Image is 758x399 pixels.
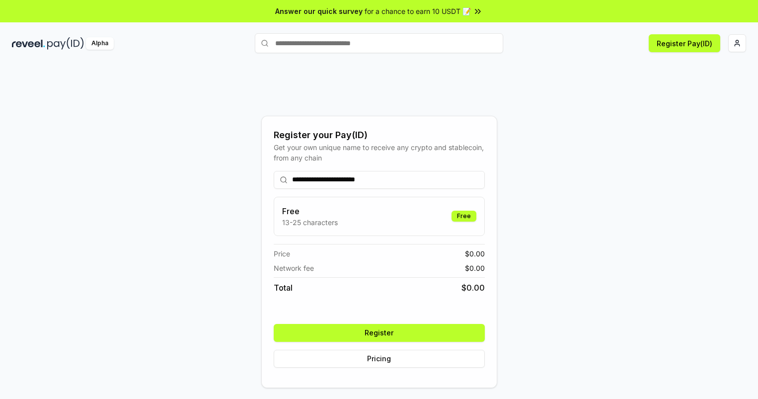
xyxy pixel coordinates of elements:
[649,34,720,52] button: Register Pay(ID)
[274,282,293,294] span: Total
[461,282,485,294] span: $ 0.00
[12,37,45,50] img: reveel_dark
[465,263,485,273] span: $ 0.00
[274,128,485,142] div: Register your Pay(ID)
[452,211,476,222] div: Free
[86,37,114,50] div: Alpha
[282,217,338,228] p: 13-25 characters
[274,263,314,273] span: Network fee
[274,350,485,368] button: Pricing
[47,37,84,50] img: pay_id
[365,6,471,16] span: for a chance to earn 10 USDT 📝
[282,205,338,217] h3: Free
[275,6,363,16] span: Answer our quick survey
[274,324,485,342] button: Register
[274,248,290,259] span: Price
[465,248,485,259] span: $ 0.00
[274,142,485,163] div: Get your own unique name to receive any crypto and stablecoin, from any chain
